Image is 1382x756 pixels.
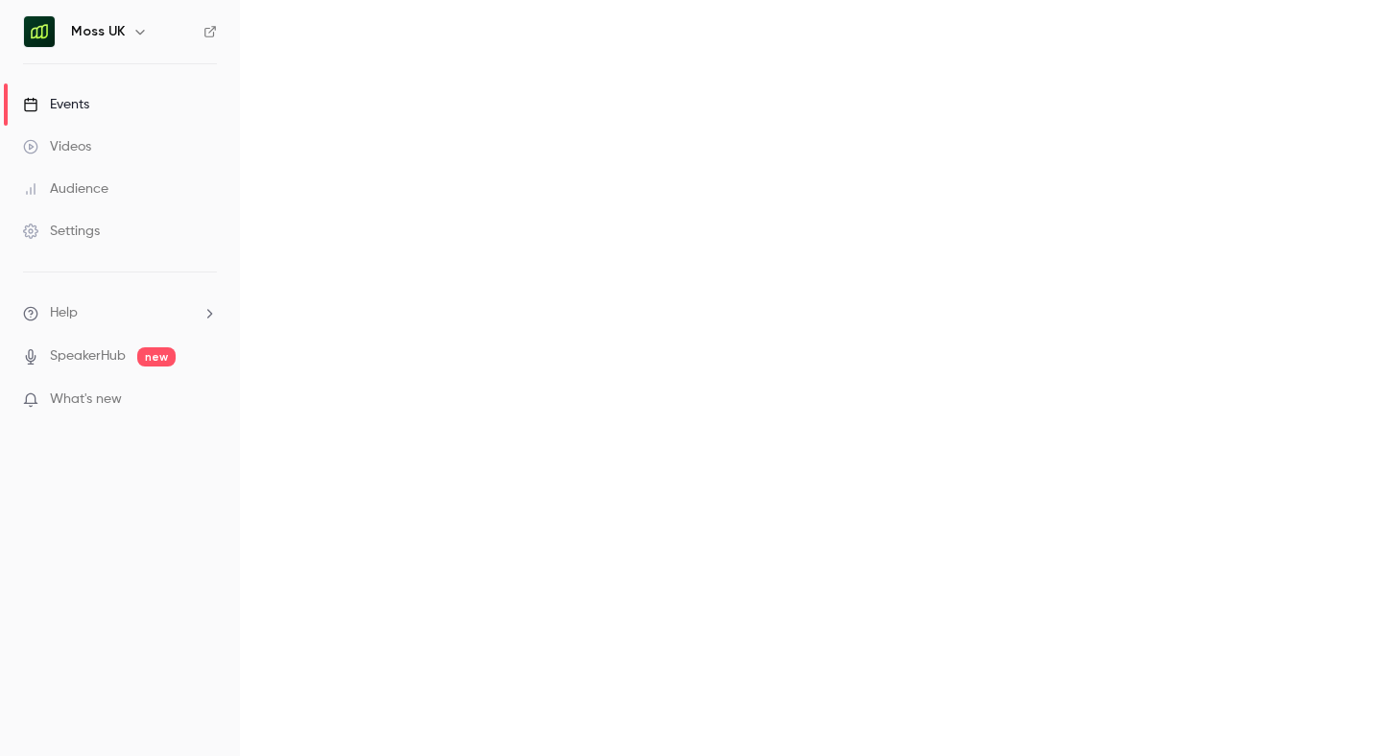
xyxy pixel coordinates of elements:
[50,346,126,366] a: SpeakerHub
[50,390,122,410] span: What's new
[137,347,176,366] span: new
[194,391,217,409] iframe: Noticeable Trigger
[23,137,91,156] div: Videos
[71,22,125,41] h6: Moss UK
[24,16,55,47] img: Moss UK
[23,222,100,241] div: Settings
[23,179,108,199] div: Audience
[23,303,217,323] li: help-dropdown-opener
[23,95,89,114] div: Events
[50,303,78,323] span: Help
